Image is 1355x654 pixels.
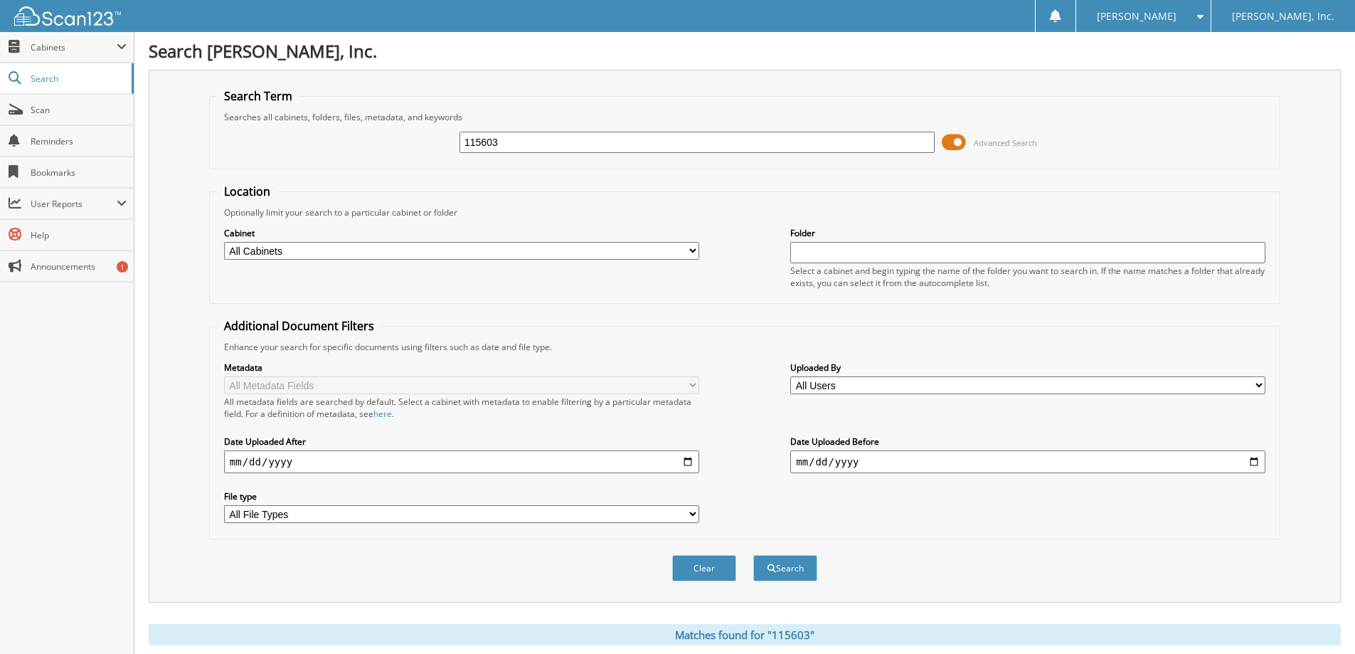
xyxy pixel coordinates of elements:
[790,362,1265,374] label: Uploaded By
[672,555,736,581] button: Clear
[790,436,1265,448] label: Date Uploaded Before
[753,555,817,581] button: Search
[31,229,127,241] span: Help
[31,135,127,147] span: Reminders
[1097,12,1176,21] span: [PERSON_NAME]
[31,167,127,179] span: Bookmarks
[224,436,699,448] label: Date Uploaded After
[217,88,299,104] legend: Search Term
[217,111,1272,123] div: Searches all cabinets, folders, files, metadata, and keywords
[31,41,117,53] span: Cabinets
[31,260,127,273] span: Announcements
[31,198,117,210] span: User Reports
[224,450,699,473] input: start
[14,6,121,26] img: scan123-logo-white.svg
[1232,12,1334,21] span: [PERSON_NAME], Inc.
[974,137,1037,148] span: Advanced Search
[224,227,699,239] label: Cabinet
[217,341,1272,353] div: Enhance your search for specific documents using filters such as date and file type.
[31,73,124,85] span: Search
[149,39,1341,63] h1: Search [PERSON_NAME], Inc.
[117,261,128,273] div: 1
[149,624,1341,645] div: Matches found for "115603"
[224,490,699,502] label: File type
[31,104,127,116] span: Scan
[224,362,699,374] label: Metadata
[790,265,1265,289] div: Select a cabinet and begin typing the name of the folder you want to search in. If the name match...
[217,184,277,199] legend: Location
[217,318,381,334] legend: Additional Document Filters
[790,450,1265,473] input: end
[217,206,1272,218] div: Optionally limit your search to a particular cabinet or folder
[224,396,699,420] div: All metadata fields are searched by default. Select a cabinet with metadata to enable filtering b...
[373,408,392,420] a: here
[790,227,1265,239] label: Folder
